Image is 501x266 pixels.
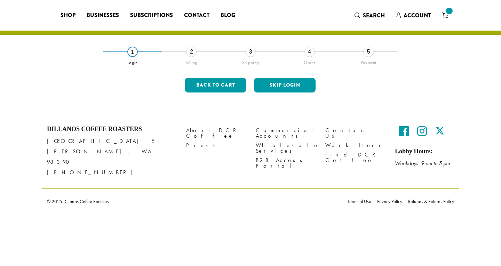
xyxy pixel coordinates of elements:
[162,57,221,65] div: Billing
[221,57,280,65] div: Shipping
[125,10,178,21] a: Subscriptions
[256,141,315,156] a: Wholesale Services
[55,10,81,21] a: Shop
[215,10,241,21] a: Blog
[390,10,436,21] a: Account
[325,126,384,140] a: Contact Us
[221,11,235,20] span: Blog
[81,10,125,21] a: Businesses
[405,199,454,204] a: Refunds & Returns Policy
[348,199,374,204] a: Terms of Use
[325,150,384,165] a: Find DCR Coffee
[395,148,454,155] h5: Lobby Hours:
[395,160,450,167] em: Weekdays 9 am to 5 pm
[363,47,374,57] div: 5
[256,156,315,171] a: B2B Access Portal
[186,126,245,140] a: About DCR Coffee
[349,10,390,21] a: Search
[245,47,256,57] div: 3
[61,11,75,20] span: Shop
[363,11,385,19] span: Search
[304,47,315,57] div: 4
[404,11,431,19] span: Account
[339,57,398,65] div: Payment
[47,126,176,133] h4: Dillanos Coffee Roasters
[280,57,339,65] div: Order
[184,11,209,20] span: Contact
[254,78,316,92] button: Skip Login
[127,47,138,57] div: 1
[185,78,246,92] button: Back to cart
[325,141,384,150] a: Work Here
[178,10,215,21] a: Contact
[186,141,245,150] a: Press
[374,199,405,204] a: Privacy Policy
[47,136,176,178] p: [GEOGRAPHIC_DATA] E [PERSON_NAME], WA 98390 [PHONE_NUMBER]
[130,11,173,20] span: Subscriptions
[47,199,337,204] p: © 2025 Dillanos Coffee Roasters.
[256,126,315,140] a: Commercial Accounts
[87,11,119,20] span: Businesses
[186,47,197,57] div: 2
[103,57,162,65] div: Login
